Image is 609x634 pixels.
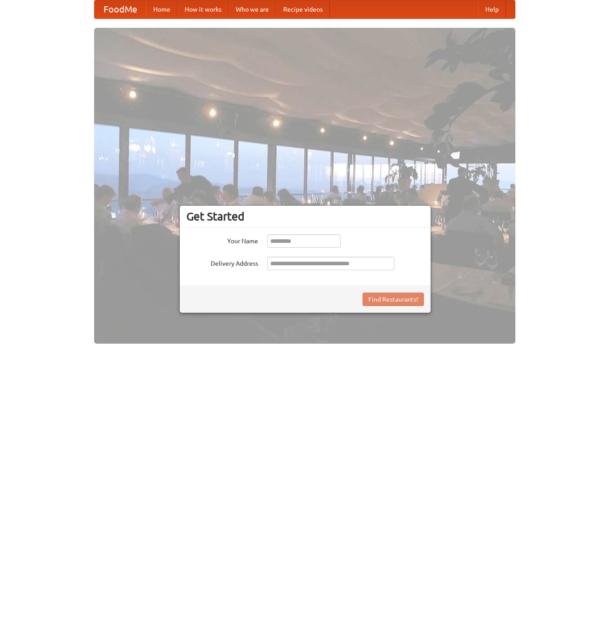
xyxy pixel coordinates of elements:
[95,0,146,18] a: FoodMe
[276,0,330,18] a: Recipe videos
[478,0,506,18] a: Help
[186,234,258,246] label: Your Name
[177,0,229,18] a: How it works
[186,257,258,268] label: Delivery Address
[186,210,424,223] h3: Get Started
[229,0,276,18] a: Who we are
[363,293,424,306] button: Find Restaurants!
[146,0,177,18] a: Home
